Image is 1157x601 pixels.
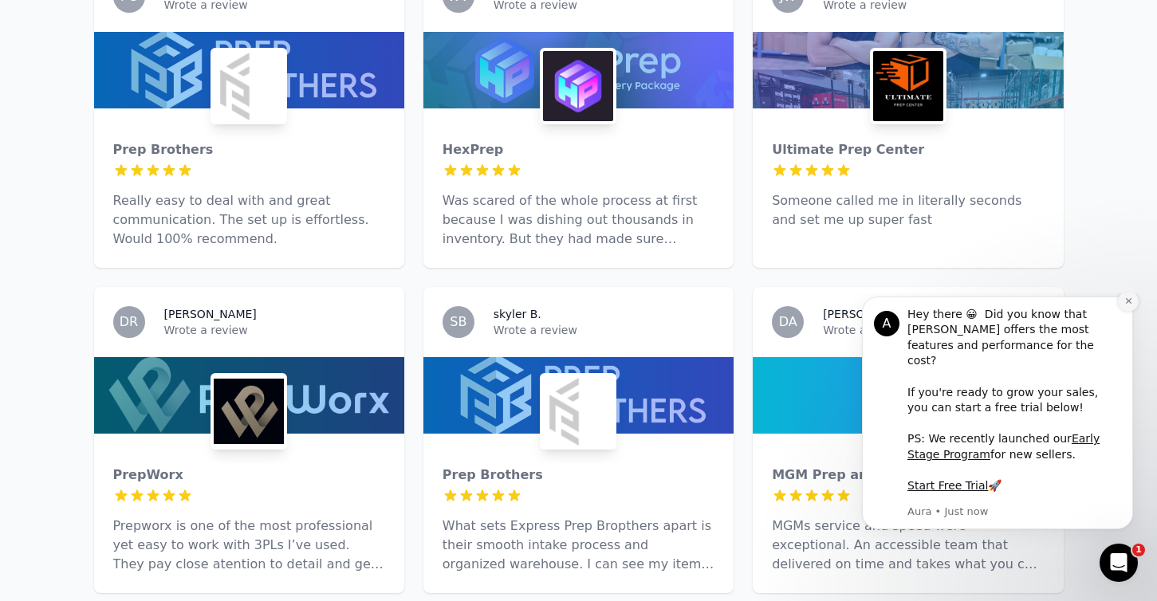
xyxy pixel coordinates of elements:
div: Prep Brothers [443,465,714,485]
img: Ultimate Prep Center [873,51,943,121]
p: MGMs service and speed were exceptional. An accessible team that delivered on time and takes what... [772,517,1044,574]
img: Prep Brothers [214,51,284,121]
img: Prep Brothers [543,376,613,446]
div: Prep Brothers [113,140,385,159]
p: Was scared of the whole process at first because I was dishing out thousands in inventory. But th... [443,191,714,249]
img: HexPrep [543,51,613,121]
p: Wrote a review [164,322,385,338]
a: SBskyler B.Wrote a reviewPrep BrothersPrep BrothersWhat sets Express Prep Bropthers apart is thei... [423,287,734,593]
h3: [PERSON_NAME] [823,306,915,322]
p: Prepworx is one of the most professional yet easy to work with 3PLs I’ve used. They pay close ate... [113,517,385,574]
span: 1 [1132,544,1145,556]
a: DA[PERSON_NAME]Wrote a reviewMGM Prep and Ship LLCMGM Prep and Ship LLCMGMs service and speed wer... [753,287,1063,593]
p: Someone called me in literally seconds and set me up super fast [772,191,1044,230]
p: What sets Express Prep Bropthers apart is their smooth intake process and organized warehouse. I ... [443,517,714,574]
img: PrepWorx [214,376,284,446]
p: Wrote a review [823,322,1044,338]
div: HexPrep [443,140,714,159]
iframe: Intercom live chat [1100,544,1138,582]
h3: skyler B. [494,306,541,322]
span: SB [450,316,466,328]
p: Wrote a review [494,322,714,338]
a: DR[PERSON_NAME]Wrote a reviewPrepWorxPrepWorxPrepworx is one of the most professional yet easy to... [94,287,404,593]
span: DR [120,316,138,328]
div: Ultimate Prep Center [772,140,1044,159]
div: PrepWorx [113,465,385,485]
div: MGM Prep and Ship LLC [772,465,1044,485]
iframe: Intercom notifications message [838,293,1157,558]
span: DA [779,316,797,328]
p: Really easy to deal with and great communication. The set up is effortless. Would 100% recommend. [113,191,385,249]
h3: [PERSON_NAME] [164,306,257,322]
